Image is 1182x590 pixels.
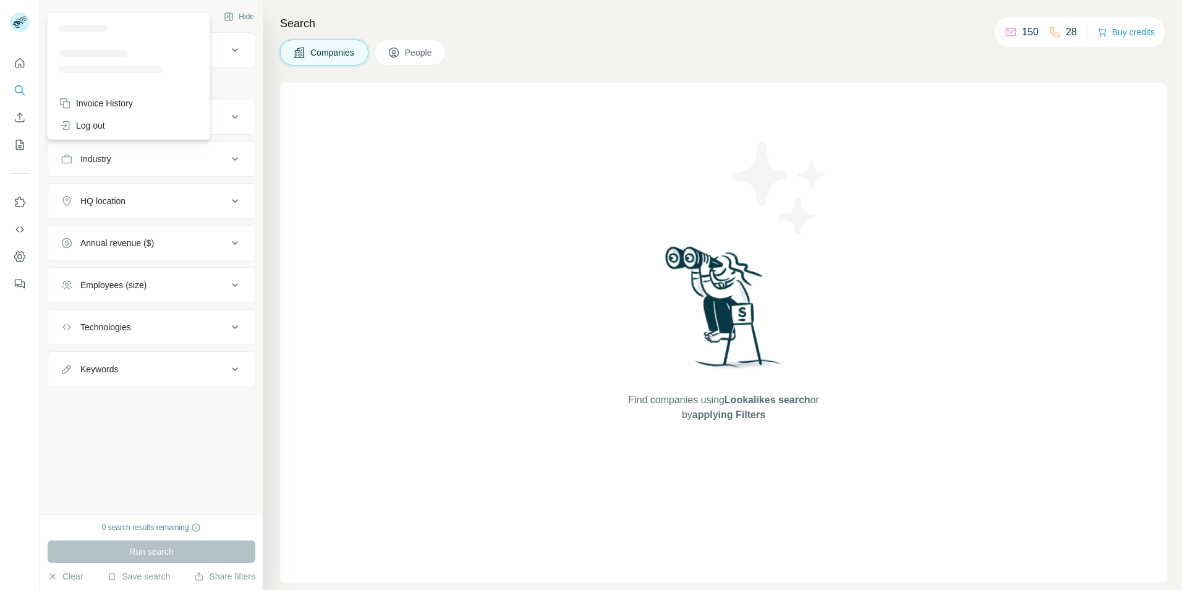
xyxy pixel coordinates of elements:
[48,270,255,300] button: Employees (size)
[624,393,822,422] span: Find companies using or by
[102,522,202,533] div: 0 search results remaining
[194,570,255,583] button: Share filters
[10,246,30,268] button: Dashboard
[1097,24,1155,41] button: Buy credits
[48,144,255,174] button: Industry
[80,153,111,165] div: Industry
[10,191,30,213] button: Use Surfe on LinkedIn
[10,273,30,295] button: Feedback
[80,237,154,249] div: Annual revenue ($)
[48,186,255,216] button: HQ location
[280,15,1167,32] h4: Search
[80,279,147,291] div: Employees (size)
[80,321,131,333] div: Technologies
[1022,25,1039,40] p: 150
[1066,25,1077,40] p: 28
[48,570,83,583] button: Clear
[107,570,170,583] button: Save search
[59,97,133,109] div: Invoice History
[48,11,87,22] div: New search
[725,395,810,405] span: Lookalikes search
[692,409,765,420] span: applying Filters
[10,134,30,156] button: My lists
[724,132,835,244] img: Surfe Illustration - Stars
[80,363,118,375] div: Keywords
[310,46,355,59] span: Companies
[405,46,433,59] span: People
[10,218,30,241] button: Use Surfe API
[80,195,125,207] div: HQ location
[48,354,255,384] button: Keywords
[10,52,30,74] button: Quick start
[59,119,105,132] div: Log out
[215,7,263,26] button: Hide
[48,312,255,342] button: Technologies
[48,228,255,258] button: Annual revenue ($)
[10,106,30,129] button: Enrich CSV
[660,243,788,381] img: Surfe Illustration - Woman searching with binoculars
[10,79,30,101] button: Search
